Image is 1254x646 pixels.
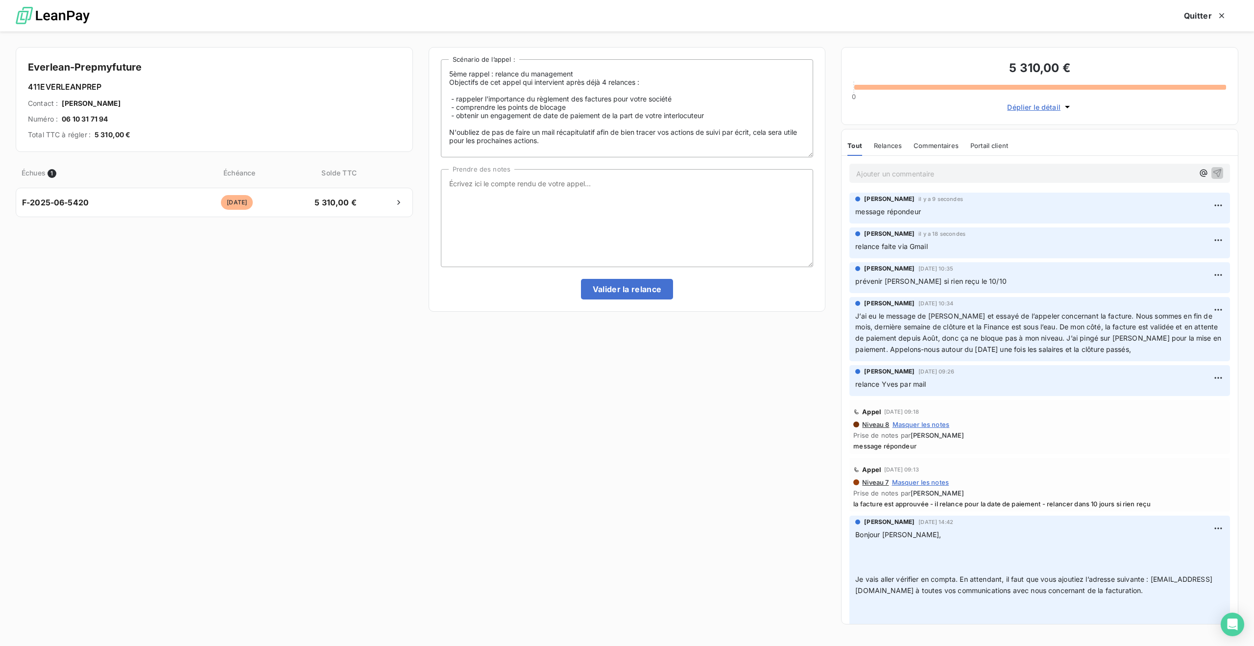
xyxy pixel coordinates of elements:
[852,93,856,100] span: 0
[864,264,915,273] span: [PERSON_NAME]
[918,231,965,237] span: il y a 18 secondes
[16,2,90,29] img: logo LeanPay
[853,500,1226,508] span: la facture est approuvée - il relance pour la date de paiement - relancer dans 10 jours si rien reçu
[918,266,953,272] span: [DATE] 10:35
[911,489,964,497] span: [PERSON_NAME]
[911,431,964,439] span: [PERSON_NAME]
[855,530,941,539] span: Bonjour [PERSON_NAME],
[28,59,401,75] h4: Everlean-Prepmyfuture
[970,142,1008,149] span: Portail client
[918,519,953,525] span: [DATE] 14:42
[864,229,915,238] span: [PERSON_NAME]
[864,367,915,376] span: [PERSON_NAME]
[855,380,926,388] span: relance Yves par mail
[1221,613,1244,636] div: Open Intercom Messenger
[581,279,674,299] button: Valider la relance
[441,59,814,157] textarea: 5ème rappel : relance du management Objectifs de cet appel qui intervient après déjà 4 relances :...
[914,142,959,149] span: Commentaires
[918,300,953,306] span: [DATE] 10:34
[28,130,91,140] span: Total TTC à régler :
[884,409,919,415] span: [DATE] 09:18
[48,169,56,178] span: 1
[862,466,881,473] span: Appel
[918,369,954,374] span: [DATE] 09:26
[864,299,915,308] span: [PERSON_NAME]
[862,408,881,416] span: Appel
[62,114,108,124] span: 06 10 31 71 94
[864,195,915,203] span: [PERSON_NAME]
[62,99,121,108] span: [PERSON_NAME]
[168,168,312,178] span: Échéance
[892,421,950,428] span: Masquer les notes
[853,489,1226,497] span: Prise de notes par
[1007,102,1061,112] span: Déplier le détail
[884,467,919,472] span: [DATE] 09:13
[1004,101,1075,113] button: Déplier le détail
[221,195,253,210] span: [DATE]
[853,59,1226,79] h3: 5 310,00 €
[855,242,927,250] span: relance faite via Gmail
[855,575,1212,595] span: Je vais aller vérifier en compta. En attendant, il faut que vous ajoutiez l’adresse suivante : [E...
[28,114,58,124] span: Numéro :
[864,518,915,526] span: [PERSON_NAME]
[28,81,401,93] h6: 411EVERLEANPREP
[853,431,1226,439] span: Prise de notes par
[855,277,1007,285] span: prévenir [PERSON_NAME] si rien reçu le 10/10
[22,197,89,208] span: F-2025-06-5420
[1172,5,1238,26] button: Quitter
[28,99,58,108] span: Contact :
[853,442,1226,450] span: message répondeur
[855,207,921,216] span: message répondeur
[892,478,949,486] span: Masquer les notes
[861,478,889,486] span: Niveau 7
[861,421,889,428] span: Niveau 8
[847,142,862,149] span: Tout
[95,130,131,140] span: 5 310,00 €
[855,312,1223,354] span: J’ai eu le message de [PERSON_NAME] et essayé de l’appeler concernant la facture. Nous sommes en ...
[874,142,902,149] span: Relances
[310,197,362,208] span: 5 310,00 €
[22,168,46,178] span: Échues
[313,168,365,178] span: Solde TTC
[918,196,963,202] span: il y a 9 secondes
